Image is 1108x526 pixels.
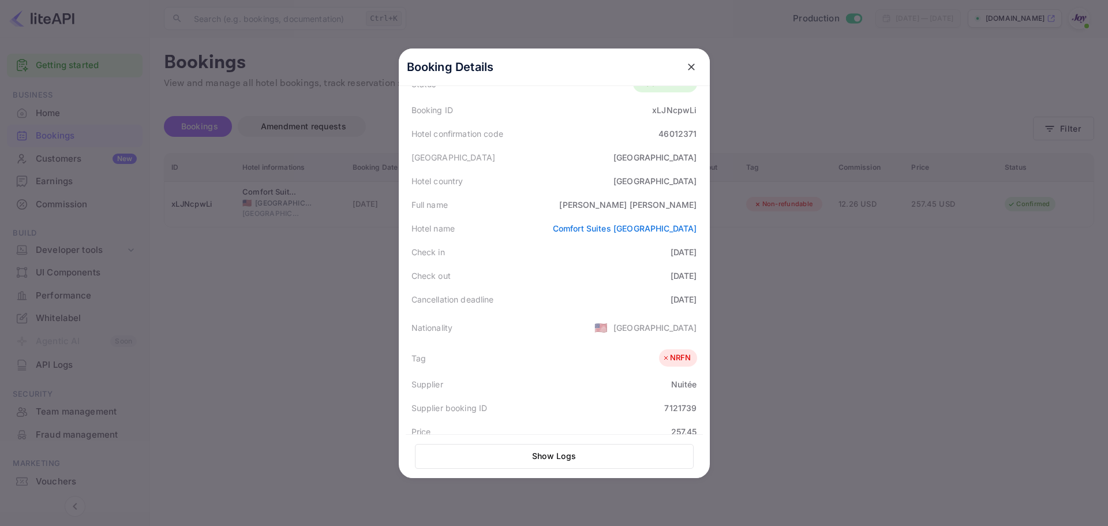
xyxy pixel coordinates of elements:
div: Supplier booking ID [411,402,488,414]
span: United States [594,317,608,338]
div: Full name [411,199,448,211]
div: Tag [411,352,426,364]
div: Hotel country [411,175,463,187]
button: Show Logs [415,444,694,469]
div: Hotel confirmation code [411,128,503,140]
div: [DATE] [671,246,697,258]
div: 46012371 [658,128,697,140]
div: Nuitée [671,378,697,390]
div: 257.45 [671,426,697,438]
div: Booking ID [411,104,454,116]
button: close [681,57,702,77]
div: Cancellation deadline [411,293,494,305]
div: Check out [411,270,451,282]
div: [GEOGRAPHIC_DATA] [411,151,496,163]
div: [GEOGRAPHIC_DATA] [613,322,697,334]
div: xLJNcpwLi [652,104,697,116]
div: Nationality [411,322,453,334]
div: [DATE] [671,270,697,282]
div: 7121739 [664,402,697,414]
div: [GEOGRAPHIC_DATA] [613,175,697,187]
div: NRFN [662,352,691,364]
div: [PERSON_NAME] [PERSON_NAME] [559,199,697,211]
div: Supplier [411,378,443,390]
div: Hotel name [411,222,455,234]
div: [GEOGRAPHIC_DATA] [613,151,697,163]
div: Check in [411,246,445,258]
a: Comfort Suites [GEOGRAPHIC_DATA] [553,223,697,233]
div: Price [411,426,431,438]
p: Booking Details [407,58,494,76]
div: [DATE] [671,293,697,305]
